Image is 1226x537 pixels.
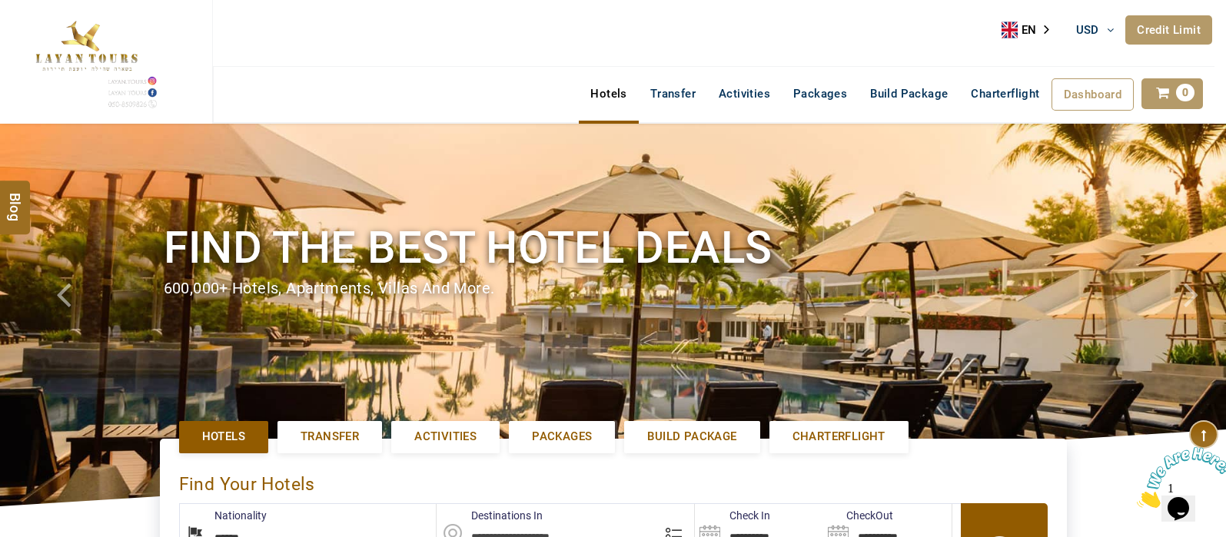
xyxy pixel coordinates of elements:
a: EN [1002,18,1060,41]
a: Hotels [579,78,638,109]
a: Charterflight [769,421,909,452]
span: 1 [6,6,12,19]
div: 600,000+ hotels, apartments, villas and more. [164,277,1063,300]
label: CheckOut [823,508,893,523]
a: Transfer [639,78,707,109]
a: Build Package [624,421,759,452]
a: Hotels [179,421,268,452]
span: Dashboard [1064,88,1122,101]
img: The Royal Line Holidays [12,7,160,111]
div: Language [1002,18,1060,41]
a: Packages [509,421,615,452]
a: Activities [707,78,782,109]
iframe: chat widget [1131,441,1226,514]
aside: Language selected: English [1002,18,1060,41]
h1: Find the best hotel deals [164,219,1063,277]
span: Packages [532,429,592,445]
a: Credit Limit [1125,15,1212,45]
a: Build Package [859,78,959,109]
label: Nationality [180,508,267,523]
span: Build Package [647,429,736,445]
label: Destinations In [437,508,543,523]
span: USD [1076,23,1099,37]
span: Hotels [202,429,245,445]
a: Transfer [277,421,382,452]
img: Chat attention grabber [6,6,101,67]
span: Transfer [301,429,359,445]
span: Charterflight [792,429,885,445]
span: Charterflight [971,87,1039,101]
a: Packages [782,78,859,109]
label: Check In [695,508,770,523]
div: Find Your Hotels [179,458,1048,503]
span: Blog [5,192,25,205]
a: Activities [391,421,500,452]
span: Activities [414,429,477,445]
a: 0 [1141,78,1203,109]
a: Charterflight [959,78,1051,109]
span: 0 [1176,84,1194,101]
